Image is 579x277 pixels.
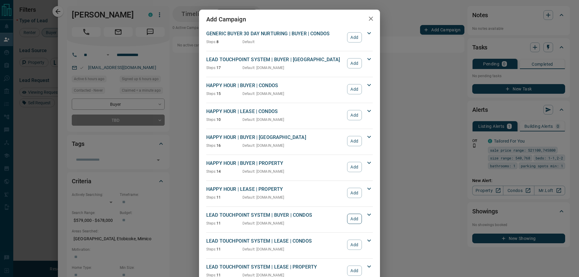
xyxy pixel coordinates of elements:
[347,110,362,120] button: Add
[206,29,373,46] div: GENERIC BUYER 30 DAY NURTURING | BUYER | CONDOSSteps:8DefaultAdd
[206,212,344,219] p: LEAD TOUCHPOINT SYSTEM | BUYER | CONDOS
[206,263,344,271] p: LEAD TOUCHPOINT SYSTEM | LEASE | PROPERTY
[206,107,373,124] div: HAPPY HOUR | LEASE | CONDOSSteps:10Default: [DOMAIN_NAME]Add
[206,221,217,225] span: Steps:
[206,184,373,201] div: HAPPY HOUR | LEASE | PROPERTYSteps:11Default: [DOMAIN_NAME]Add
[206,30,344,37] p: GENERIC BUYER 30 DAY NURTURING | BUYER | CONDOS
[206,66,217,70] span: Steps:
[206,134,344,141] p: HAPPY HOUR | BUYER | [GEOGRAPHIC_DATA]
[206,210,373,227] div: LEAD TOUCHPOINT SYSTEM | BUYER | CONDOSSteps:11Default: [DOMAIN_NAME]Add
[206,143,217,148] span: Steps:
[347,58,362,68] button: Add
[242,195,284,200] p: Default : [DOMAIN_NAME]
[242,91,284,96] p: Default : [DOMAIN_NAME]
[242,65,284,71] p: Default : [DOMAIN_NAME]
[206,40,217,44] span: Steps:
[242,117,284,122] p: Default : [DOMAIN_NAME]
[206,238,344,245] p: LEAD TOUCHPOINT SYSTEM | LEASE | CONDOS
[347,136,362,146] button: Add
[242,39,255,45] p: Default
[347,162,362,172] button: Add
[347,214,362,224] button: Add
[206,186,344,193] p: HAPPY HOUR | LEASE | PROPERTY
[206,81,373,98] div: HAPPY HOUR | BUYER | CONDOSSteps:15Default: [DOMAIN_NAME]Add
[206,236,373,253] div: LEAD TOUCHPOINT SYSTEM | LEASE | CONDOSSteps:11Default: [DOMAIN_NAME]Add
[347,188,362,198] button: Add
[347,84,362,94] button: Add
[206,133,373,150] div: HAPPY HOUR | BUYER | [GEOGRAPHIC_DATA]Steps:16Default: [DOMAIN_NAME]Add
[242,221,284,226] p: Default : [DOMAIN_NAME]
[242,247,284,252] p: Default : [DOMAIN_NAME]
[206,82,344,89] p: HAPPY HOUR | BUYER | CONDOS
[206,195,242,200] p: 11
[206,247,242,252] p: 11
[206,108,344,115] p: HAPPY HOUR | LEASE | CONDOS
[206,55,373,72] div: LEAD TOUCHPOINT SYSTEM | BUYER | [GEOGRAPHIC_DATA]Steps:17Default: [DOMAIN_NAME]Add
[199,10,253,29] h2: Add Campaign
[242,169,284,174] p: Default : [DOMAIN_NAME]
[206,247,217,251] span: Steps:
[206,143,242,148] p: 16
[206,92,217,96] span: Steps:
[206,118,217,122] span: Steps:
[206,65,242,71] p: 17
[206,221,242,226] p: 11
[206,169,217,174] span: Steps:
[347,266,362,276] button: Add
[206,117,242,122] p: 10
[206,169,242,174] p: 14
[206,160,344,167] p: HAPPY HOUR | BUYER | PROPERTY
[206,195,217,200] span: Steps:
[206,56,344,63] p: LEAD TOUCHPOINT SYSTEM | BUYER | [GEOGRAPHIC_DATA]
[242,143,284,148] p: Default : [DOMAIN_NAME]
[206,91,242,96] p: 15
[206,39,242,45] p: 8
[347,240,362,250] button: Add
[206,159,373,175] div: HAPPY HOUR | BUYER | PROPERTYSteps:14Default: [DOMAIN_NAME]Add
[347,32,362,42] button: Add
